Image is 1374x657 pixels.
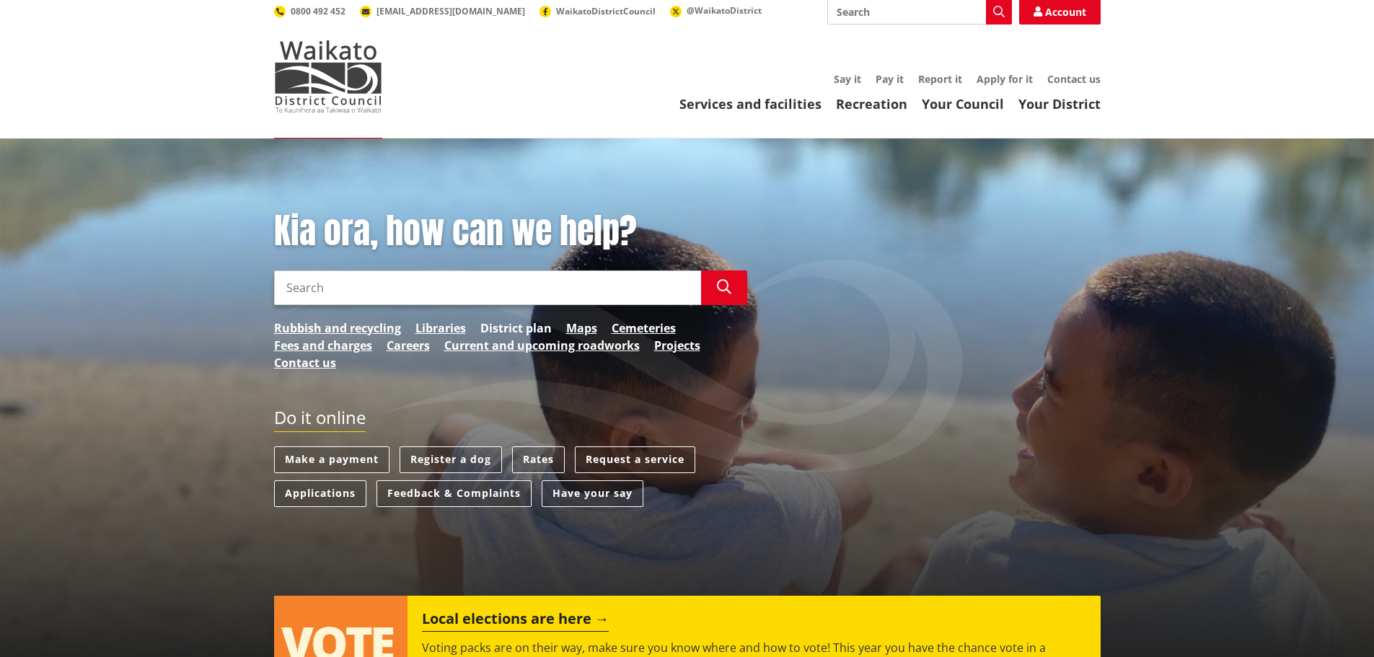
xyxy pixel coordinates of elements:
[422,610,609,632] h2: Local elections are here
[654,337,700,354] a: Projects
[540,5,656,17] a: WaikatoDistrictCouncil
[512,446,565,473] a: Rates
[444,337,640,354] a: Current and upcoming roadworks
[612,319,676,337] a: Cemeteries
[274,319,401,337] a: Rubbish and recycling
[274,40,382,113] img: Waikato District Council - Te Kaunihera aa Takiwaa o Waikato
[274,354,336,371] a: Contact us
[274,270,701,305] input: Search input
[387,337,430,354] a: Careers
[274,211,747,252] h1: Kia ora, how can we help?
[274,337,372,354] a: Fees and charges
[376,480,532,507] a: Feedback & Complaints
[575,446,695,473] a: Request a service
[687,4,762,17] span: @WaikatoDistrict
[291,5,345,17] span: 0800 492 452
[679,95,822,113] a: Services and facilities
[1018,95,1101,113] a: Your District
[834,72,861,86] a: Say it
[415,319,466,337] a: Libraries
[376,5,525,17] span: [EMAIL_ADDRESS][DOMAIN_NAME]
[274,446,389,473] a: Make a payment
[918,72,962,86] a: Report it
[274,480,366,507] a: Applications
[670,4,762,17] a: @WaikatoDistrict
[836,95,907,113] a: Recreation
[922,95,1004,113] a: Your Council
[360,5,525,17] a: [EMAIL_ADDRESS][DOMAIN_NAME]
[274,5,345,17] a: 0800 492 452
[977,72,1033,86] a: Apply for it
[542,480,643,507] a: Have your say
[566,319,597,337] a: Maps
[556,5,656,17] span: WaikatoDistrictCouncil
[1047,72,1101,86] a: Contact us
[480,319,552,337] a: District plan
[400,446,502,473] a: Register a dog
[274,407,366,433] h2: Do it online
[876,72,904,86] a: Pay it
